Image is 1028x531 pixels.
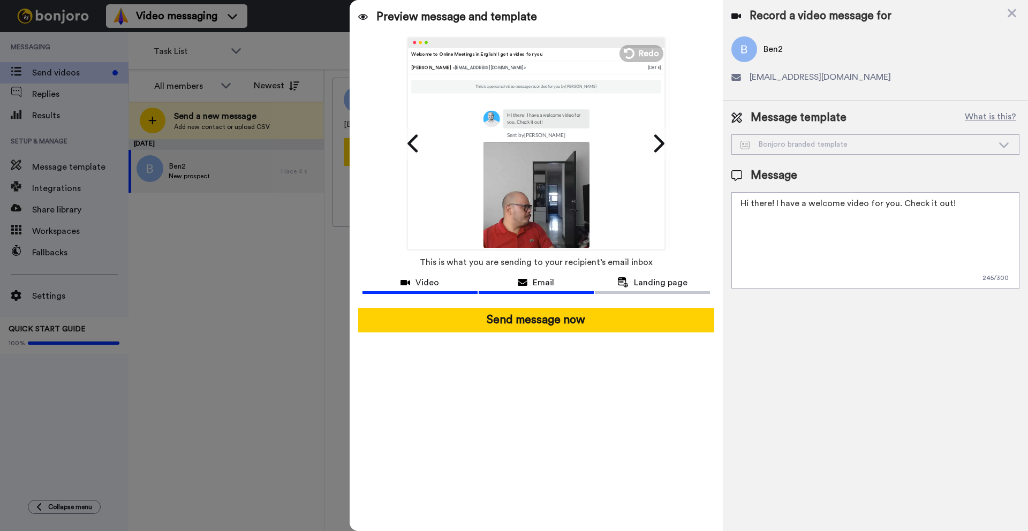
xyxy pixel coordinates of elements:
[750,71,891,84] span: [EMAIL_ADDRESS][DOMAIN_NAME]
[483,128,589,142] td: Sent by [PERSON_NAME]
[507,112,585,125] p: Hi there! I have a welcome video for you. Check it out!
[740,139,993,150] div: Bonjoro branded template
[533,276,554,289] span: Email
[411,64,648,71] div: [PERSON_NAME]
[420,251,653,274] span: This is what you are sending to your recipient’s email inbox
[751,110,846,126] span: Message template
[358,308,714,332] button: Send message now
[415,276,439,289] span: Video
[731,192,1019,289] textarea: Hi there! I have a welcome video for you. Check it out!
[647,64,661,71] div: [DATE]
[962,110,1019,126] button: What is this?
[483,141,589,247] img: 2Q==
[475,84,597,89] p: This is a personal video message recorded for you by [PERSON_NAME]
[740,141,750,149] img: Message-temps.svg
[483,110,500,127] img: ALm5wu080MiKYzIWv0CdmiOfPfv8c4B5ISUUB6hzybx7Bg=s96-c
[751,168,797,184] span: Message
[634,276,687,289] span: Landing page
